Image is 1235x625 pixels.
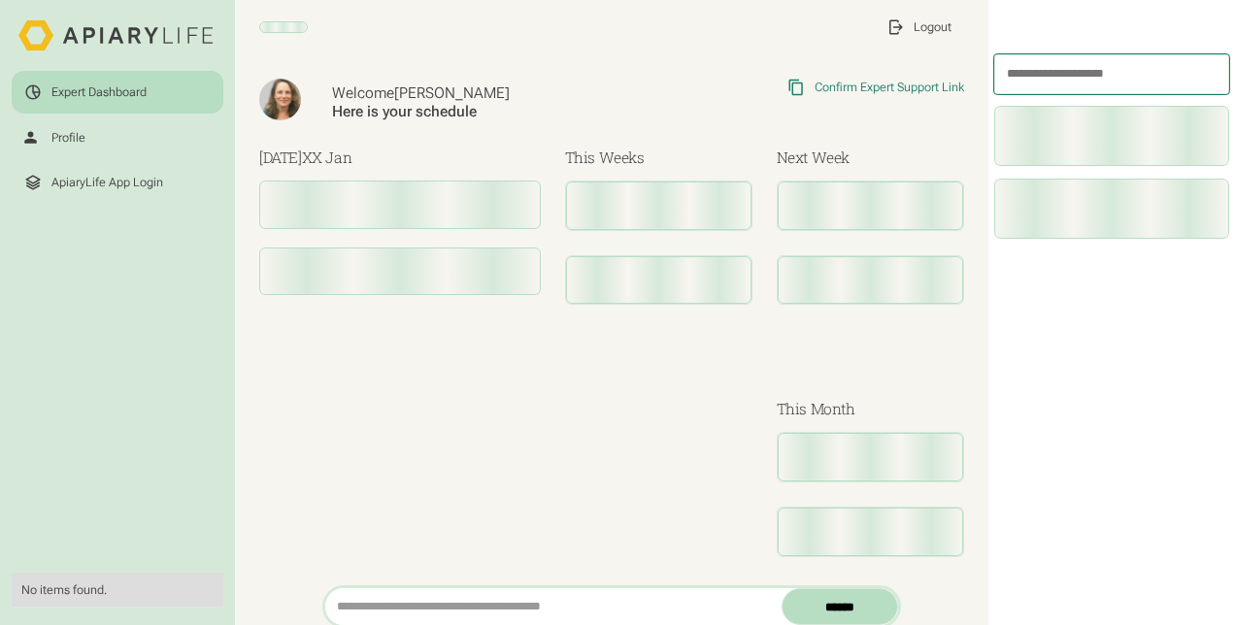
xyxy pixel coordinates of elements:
h3: [DATE] [259,147,541,169]
div: Welcome [332,84,646,103]
a: ApiaryLife App Login [12,161,222,203]
a: Profile [12,116,222,158]
h3: Next Week [777,147,964,169]
div: Profile [51,130,85,146]
a: Expert Dashboard [12,71,222,113]
h3: This Weeks [565,147,752,169]
div: Logout [914,19,951,35]
span: [PERSON_NAME] [394,84,510,102]
div: No items found. [21,582,213,598]
a: Logout [875,6,964,48]
div: Here is your schedule [332,103,646,121]
h3: This Month [777,398,964,420]
div: ApiaryLife App Login [51,175,163,190]
span: XX Jan [302,148,352,167]
div: Confirm Expert Support Link [815,80,964,95]
div: Expert Dashboard [51,84,147,100]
